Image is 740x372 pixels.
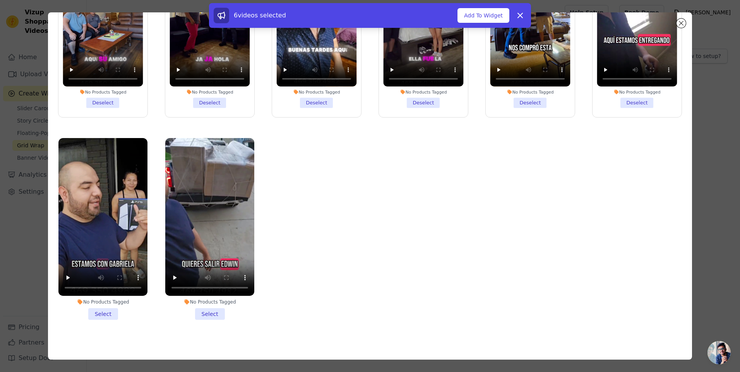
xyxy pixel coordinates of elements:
div: No Products Tagged [165,299,254,305]
div: No Products Tagged [63,89,143,94]
div: No Products Tagged [383,89,463,95]
div: No Products Tagged [597,89,677,94]
button: Add To Widget [457,8,509,23]
div: No Products Tagged [490,89,570,94]
div: No Products Tagged [277,89,357,94]
div: No Products Tagged [58,299,147,305]
div: No Products Tagged [170,89,250,94]
a: Open chat [707,341,731,364]
span: 6 videos selected [234,12,286,19]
